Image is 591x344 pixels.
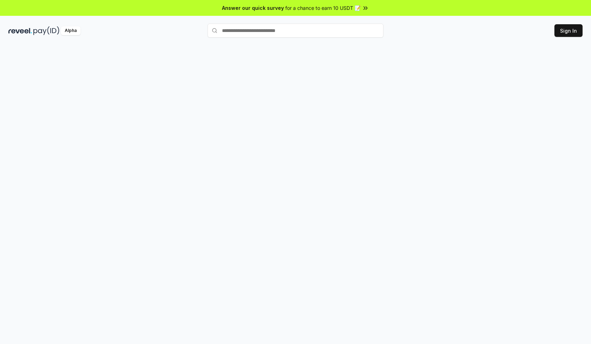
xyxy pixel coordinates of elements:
[8,26,32,35] img: reveel_dark
[61,26,81,35] div: Alpha
[33,26,59,35] img: pay_id
[285,4,361,12] span: for a chance to earn 10 USDT 📝
[222,4,284,12] span: Answer our quick survey
[554,24,583,37] button: Sign In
